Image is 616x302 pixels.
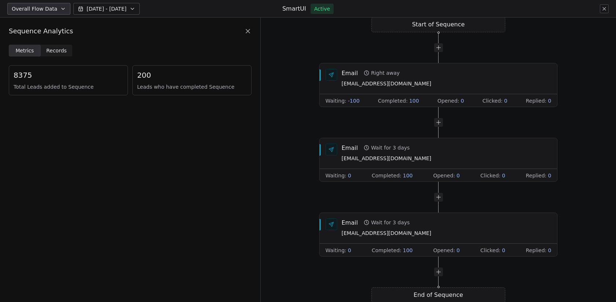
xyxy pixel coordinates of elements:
[14,83,123,91] span: Total Leads added to Sequence
[502,247,505,254] span: 0
[461,97,464,104] span: 0
[403,247,413,254] span: 100
[342,80,432,88] span: [EMAIL_ADDRESS][DOMAIN_NAME]
[348,247,351,254] span: 0
[348,172,351,179] span: 0
[342,69,358,77] div: Email
[502,172,505,179] span: 0
[12,5,57,12] span: Overall Flow Data
[548,172,551,179] span: 0
[282,5,306,13] h1: SmartUI
[326,172,346,179] span: Waiting :
[9,26,73,36] span: Sequence Analytics
[433,247,455,254] span: Opened :
[348,97,360,104] span: -100
[342,144,358,152] div: Email
[73,3,140,15] button: [DATE] - [DATE]
[326,247,346,254] span: Waiting :
[137,83,247,91] span: Leads who have completed Sequence
[480,247,500,254] span: Clicked :
[46,47,67,55] span: Records
[342,218,358,226] div: Email
[526,97,547,104] span: Replied :
[456,247,460,254] span: 0
[87,5,126,12] span: [DATE] - [DATE]
[342,155,432,163] span: [EMAIL_ADDRESS][DOMAIN_NAME]
[504,97,507,104] span: 0
[372,247,401,254] span: Completed :
[526,172,547,179] span: Replied :
[433,172,455,179] span: Opened :
[314,5,330,12] span: Active
[319,63,558,107] div: EmailRight away[EMAIL_ADDRESS][DOMAIN_NAME]Waiting:-100Completed:100Opened:0Clicked:0Replied:0
[137,70,247,80] span: 200
[378,97,408,104] span: Completed :
[548,97,551,104] span: 0
[437,97,459,104] span: Opened :
[14,70,123,80] span: 8375
[326,97,346,104] span: Waiting :
[456,172,460,179] span: 0
[319,138,558,182] div: EmailWait for 3 days[EMAIL_ADDRESS][DOMAIN_NAME]Waiting:0Completed:100Opened:0Clicked:0Replied:0
[548,247,551,254] span: 0
[480,172,500,179] span: Clicked :
[319,213,558,257] div: EmailWait for 3 days[EMAIL_ADDRESS][DOMAIN_NAME]Waiting:0Completed:100Opened:0Clicked:0Replied:0
[483,97,503,104] span: Clicked :
[7,3,70,15] button: Overall Flow Data
[409,97,419,104] span: 100
[526,247,547,254] span: Replied :
[342,229,432,237] span: [EMAIL_ADDRESS][DOMAIN_NAME]
[403,172,413,179] span: 100
[372,172,401,179] span: Completed :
